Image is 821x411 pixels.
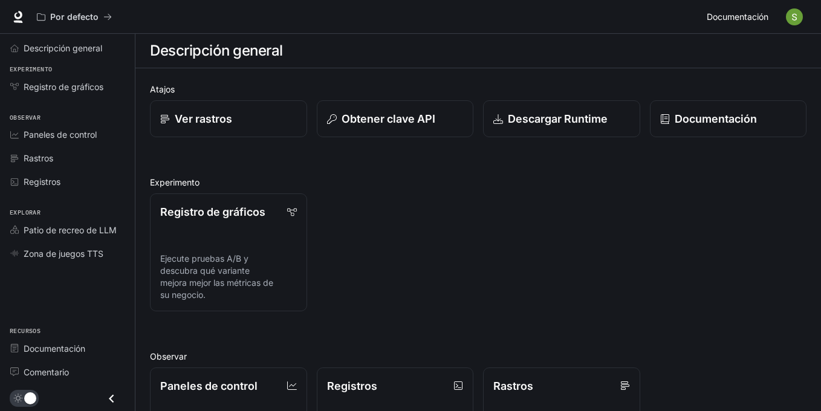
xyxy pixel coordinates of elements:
font: Atajos [150,84,175,94]
font: Descargar Runtime [508,112,608,125]
span: Alternar modo oscuro [24,391,36,404]
font: Ver rastros [175,112,232,125]
font: Ejecute pruebas A/B y descubra qué variante mejora mejor las métricas de su negocio. [160,253,273,300]
a: Documentación [650,100,807,137]
font: Experimento [10,65,52,73]
font: Descripción general [150,42,283,59]
font: Observar [150,351,187,361]
a: Descargar Runtime [483,100,640,137]
font: Paneles de control [160,380,258,392]
font: Rastros [493,380,533,392]
img: Avatar de usuario [786,8,803,25]
font: Comentario [24,367,69,377]
button: Todos los espacios de trabajo [31,5,117,29]
a: Ver rastros [150,100,307,137]
a: Documentación [702,5,777,29]
font: Registro de gráficos [160,205,265,218]
a: Documentación [5,338,130,359]
font: Documentación [675,112,757,125]
font: Obtener clave API [342,112,435,125]
font: Rastros [24,153,53,163]
font: Recursos [10,327,41,335]
a: Registro de gráficos [5,76,130,97]
font: Explorar [10,209,41,216]
a: Rastros [5,147,130,169]
font: Zona de juegos TTS [24,248,103,259]
button: Obtener clave API [317,100,474,137]
a: Paneles de control [5,124,130,145]
font: Patio de recreo de LLM [24,225,117,235]
font: Paneles de control [24,129,97,140]
font: Registro de gráficos [24,82,103,92]
font: Documentación [24,343,85,354]
font: Experimento [150,177,200,187]
a: Zona de juegos TTS [5,243,130,264]
font: Observar [10,114,41,121]
font: Registros [327,380,377,392]
a: Registro de gráficosEjecute pruebas A/B y descubra qué variante mejora mejor las métricas de su n... [150,193,307,311]
a: Comentario [5,361,130,383]
a: Patio de recreo de LLM [5,219,130,241]
font: Documentación [707,11,768,22]
button: Cerrar cajón [98,386,125,411]
font: Por defecto [50,11,99,22]
a: Descripción general [5,37,130,59]
font: Registros [24,176,60,187]
font: Descripción general [24,43,102,53]
a: Registros [5,171,130,192]
button: Avatar de usuario [782,5,806,29]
